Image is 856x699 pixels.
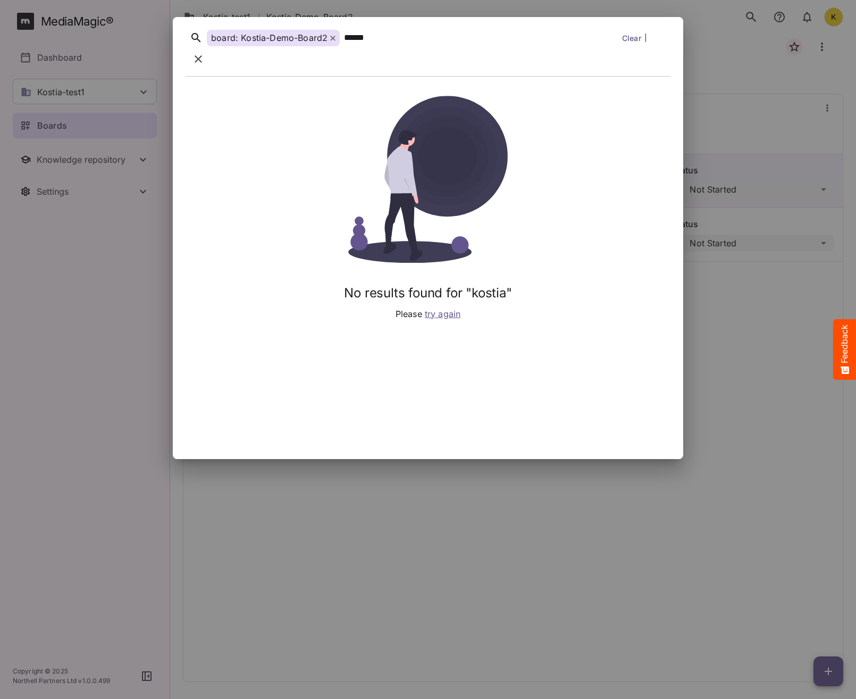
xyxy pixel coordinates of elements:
[833,319,856,380] button: Feedback
[425,309,460,319] span: try again
[330,286,526,301] h2: No results found for "kostia"
[622,32,641,44] a: Clear
[330,96,526,263] img: no_results.svg
[396,307,460,320] p: Please
[207,30,340,46] div: board: Kostia-Demo-Board2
